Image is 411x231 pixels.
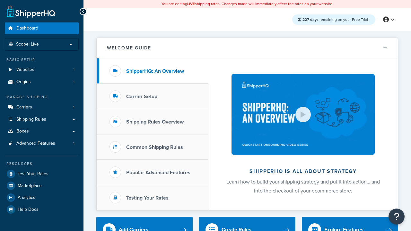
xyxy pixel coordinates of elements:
[389,209,405,225] button: Open Resource Center
[5,94,79,100] div: Manage Shipping
[5,192,79,203] a: Analytics
[16,42,39,47] span: Scope: Live
[5,76,79,88] a: Origins1
[18,207,39,212] span: Help Docs
[126,195,169,201] h3: Testing Your Rates
[16,67,34,73] span: Websites
[16,79,31,85] span: Origins
[226,178,380,194] span: Learn how to build your shipping strategy and put it into action… and into the checkout of your e...
[126,94,157,99] h3: Carrier Setup
[225,168,381,174] h2: ShipperHQ is all about strategy
[126,170,190,175] h3: Popular Advanced Features
[187,1,195,7] b: LIVE
[302,17,319,22] strong: 227 days
[73,141,74,146] span: 1
[97,38,398,58] button: Welcome Guide
[302,17,368,22] span: remaining on your Free Trial
[18,195,35,201] span: Analytics
[16,26,38,31] span: Dashboard
[5,168,79,180] a: Test Your Rates
[5,101,79,113] li: Carriers
[5,22,79,34] a: Dashboard
[73,79,74,85] span: 1
[126,119,184,125] h3: Shipping Rules Overview
[18,183,42,189] span: Marketplace
[126,144,183,150] h3: Common Shipping Rules
[5,180,79,192] a: Marketplace
[16,129,29,134] span: Boxes
[5,64,79,76] a: Websites1
[5,64,79,76] li: Websites
[16,141,55,146] span: Advanced Features
[16,105,32,110] span: Carriers
[5,76,79,88] li: Origins
[5,138,79,150] li: Advanced Features
[5,101,79,113] a: Carriers1
[18,171,48,177] span: Test Your Rates
[73,67,74,73] span: 1
[5,114,79,125] a: Shipping Rules
[107,46,151,50] h2: Welcome Guide
[16,117,46,122] span: Shipping Rules
[5,161,79,167] div: Resources
[5,57,79,63] div: Basic Setup
[5,125,79,137] a: Boxes
[5,138,79,150] a: Advanced Features1
[73,105,74,110] span: 1
[232,74,375,155] img: ShipperHQ is all about strategy
[126,68,184,74] h3: ShipperHQ: An Overview
[5,204,79,215] a: Help Docs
